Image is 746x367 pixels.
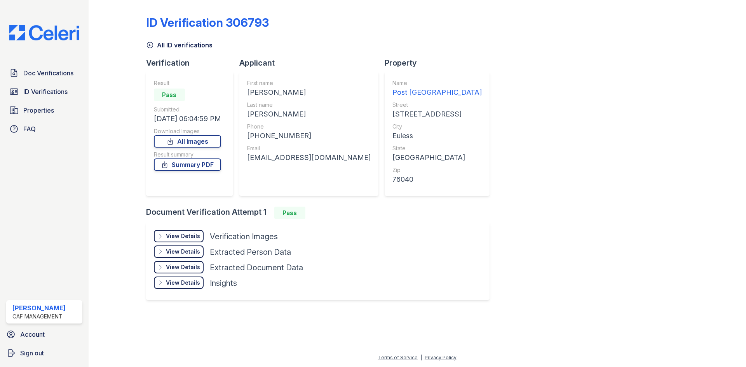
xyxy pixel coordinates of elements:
div: Street [392,101,482,109]
a: ID Verifications [6,84,82,99]
a: Account [3,327,85,342]
img: CE_Logo_Blue-a8612792a0a2168367f1c8372b55b34899dd931a85d93a1a3d3e32e68fde9ad4.png [3,25,85,40]
a: Sign out [3,345,85,361]
div: Document Verification Attempt 1 [146,207,496,219]
div: Verification Images [210,231,278,242]
div: Verification [146,57,239,68]
a: Properties [6,103,82,118]
div: Zip [392,166,482,174]
div: CAF Management [12,313,66,320]
div: Last name [247,101,371,109]
div: Post [GEOGRAPHIC_DATA] [392,87,482,98]
span: ID Verifications [23,87,68,96]
div: Download Images [154,127,221,135]
div: View Details [166,248,200,256]
div: Email [247,144,371,152]
div: View Details [166,232,200,240]
span: FAQ [23,124,36,134]
a: Terms of Service [378,355,418,360]
div: Submitted [154,106,221,113]
a: All ID verifications [146,40,213,50]
div: [STREET_ADDRESS] [392,109,482,120]
a: FAQ [6,121,82,137]
div: State [392,144,482,152]
div: First name [247,79,371,87]
span: Account [20,330,45,339]
div: 76040 [392,174,482,185]
div: Property [385,57,496,68]
div: Applicant [239,57,385,68]
div: ID Verification 306793 [146,16,269,30]
div: Extracted Document Data [210,262,303,273]
div: [EMAIL_ADDRESS][DOMAIN_NAME] [247,152,371,163]
div: [PERSON_NAME] [247,87,371,98]
div: [DATE] 06:04:59 PM [154,113,221,124]
span: Properties [23,106,54,115]
a: All Images [154,135,221,148]
div: Pass [154,89,185,101]
div: Euless [392,130,482,141]
div: Result summary [154,151,221,158]
div: Extracted Person Data [210,247,291,257]
span: Sign out [20,348,44,358]
div: Result [154,79,221,87]
a: Summary PDF [154,158,221,171]
a: Name Post [GEOGRAPHIC_DATA] [392,79,482,98]
div: Phone [247,123,371,130]
span: Doc Verifications [23,68,73,78]
iframe: chat widget [713,336,738,359]
div: [GEOGRAPHIC_DATA] [392,152,482,163]
div: City [392,123,482,130]
div: [PERSON_NAME] [247,109,371,120]
div: | [420,355,422,360]
div: [PHONE_NUMBER] [247,130,371,141]
div: View Details [166,279,200,287]
div: View Details [166,263,200,271]
div: [PERSON_NAME] [12,303,66,313]
div: Name [392,79,482,87]
div: Pass [274,207,305,219]
a: Doc Verifications [6,65,82,81]
a: Privacy Policy [425,355,457,360]
div: Insights [210,278,237,289]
